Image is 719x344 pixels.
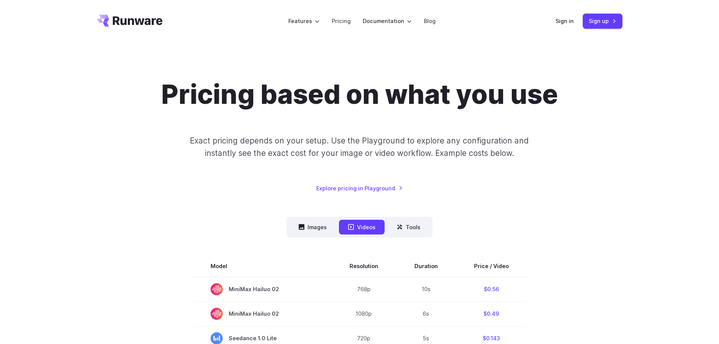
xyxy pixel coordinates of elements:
[211,283,313,295] span: MiniMax Hailuo 02
[556,17,574,25] a: Sign in
[332,17,351,25] a: Pricing
[288,17,320,25] label: Features
[211,308,313,320] span: MiniMax Hailuo 02
[396,277,456,302] td: 10s
[289,220,336,234] button: Images
[456,301,527,326] td: $0.49
[424,17,436,25] a: Blog
[331,301,396,326] td: 1080p
[331,256,396,277] th: Resolution
[176,134,543,160] p: Exact pricing depends on your setup. Use the Playground to explore any configuration and instantl...
[316,184,403,193] a: Explore pricing in Playground
[192,256,331,277] th: Model
[388,220,430,234] button: Tools
[339,220,385,234] button: Videos
[331,277,396,302] td: 768p
[583,14,622,28] a: Sign up
[97,15,163,27] a: Go to /
[456,277,527,302] td: $0.56
[456,256,527,277] th: Price / Video
[161,79,558,110] h1: Pricing based on what you use
[396,301,456,326] td: 6s
[396,256,456,277] th: Duration
[363,17,412,25] label: Documentation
